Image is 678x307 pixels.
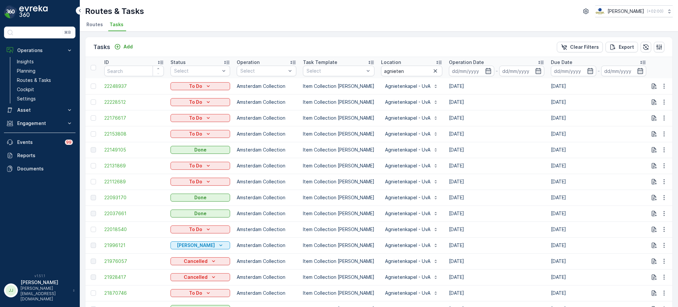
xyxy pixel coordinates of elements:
button: Done [170,194,230,202]
td: [DATE] [446,269,548,285]
span: Tasks [110,21,123,28]
p: Item Collection [PERSON_NAME] [303,226,374,233]
button: Agnietenkapel - UvA [381,240,442,251]
p: Amsterdam Collection [237,290,296,296]
input: Search [104,66,164,76]
p: To Do [189,131,202,137]
button: To Do [170,162,230,170]
p: Item Collection [PERSON_NAME] [303,178,374,185]
a: Insights [14,57,75,66]
div: Toggle Row Selected [91,195,96,200]
p: Due Date [551,59,572,66]
button: To Do [170,225,230,233]
span: 22228512 [104,99,164,105]
button: [PERSON_NAME](+02:00) [595,5,673,17]
td: [DATE] [446,94,548,110]
div: Toggle Row Selected [91,290,96,296]
td: [DATE] [446,158,548,174]
p: Item Collection [PERSON_NAME] [303,115,374,121]
p: Operations [17,47,62,54]
td: [DATE] [446,253,548,269]
button: Clear Filters [557,42,603,52]
p: [PERSON_NAME] [607,8,644,15]
img: logo_dark-DEwI_e13.png [19,5,48,19]
p: - [496,67,498,75]
p: Amsterdam Collection [237,226,296,233]
td: [DATE] [446,78,548,94]
button: Add [112,43,135,51]
td: [DATE] [548,142,650,158]
a: 22149105 [104,147,164,153]
p: Export [619,44,634,50]
p: Done [194,147,207,153]
input: dd/mm/yyyy [499,66,545,76]
div: Toggle Row Selected [91,227,96,232]
p: Done [194,210,207,217]
p: Agnietenkapel - UvA [385,290,430,296]
p: Select [174,68,220,74]
button: Agnietenkapel - UvA [381,176,442,187]
td: [DATE] [446,126,548,142]
button: Agnietenkapel - UvA [381,224,442,235]
p: Item Collection [PERSON_NAME] [303,162,374,169]
button: Agnietenkapel - UvA [381,192,442,203]
p: Agnietenkapel - UvA [385,274,430,280]
span: 22112689 [104,178,164,185]
span: 22153808 [104,131,164,137]
input: dd/mm/yyyy [551,66,596,76]
p: Item Collection [PERSON_NAME] [303,274,374,280]
p: Engagement [17,120,62,127]
span: 22018540 [104,226,164,233]
td: [DATE] [446,110,548,126]
a: 22037661 [104,210,164,217]
p: Item Collection [PERSON_NAME] [303,210,374,217]
button: Geen Afval [170,241,230,249]
a: 21870746 [104,290,164,296]
button: Agnietenkapel - UvA [381,256,442,267]
td: [DATE] [446,285,548,301]
p: Insights [17,58,34,65]
p: To Do [189,115,202,121]
p: Agnietenkapel - UvA [385,83,430,90]
img: basis-logo_rgb2x.png [595,8,605,15]
p: Agnietenkapel - UvA [385,147,430,153]
p: Operation [237,59,260,66]
div: Toggle Row Selected [91,84,96,89]
p: Select [240,68,286,74]
p: Agnietenkapel - UvA [385,131,430,137]
td: [DATE] [548,94,650,110]
p: Agnietenkapel - UvA [385,242,430,249]
td: [DATE] [548,206,650,221]
p: Amsterdam Collection [237,99,296,105]
button: To Do [170,82,230,90]
td: [DATE] [548,269,650,285]
a: Routes & Tasks [14,76,75,85]
button: Done [170,210,230,217]
p: Select [307,68,364,74]
button: Operations [4,44,75,57]
img: logo [4,5,17,19]
p: Amsterdam Collection [237,115,296,121]
a: 22248937 [104,83,164,90]
a: Reports [4,149,75,162]
p: Amsterdam Collection [237,274,296,280]
a: Cockpit [14,85,75,94]
p: Tasks [93,42,110,52]
div: Toggle Row Selected [91,99,96,105]
td: [DATE] [548,253,650,269]
p: Amsterdam Collection [237,147,296,153]
p: Amsterdam Collection [237,162,296,169]
p: Amsterdam Collection [237,242,296,249]
div: Toggle Row Selected [91,163,96,168]
p: To Do [189,83,202,90]
a: 22093170 [104,194,164,201]
p: Clear Filters [570,44,599,50]
p: To Do [189,290,202,296]
p: Add [123,43,133,50]
p: Status [170,59,186,66]
p: Planning [17,68,35,74]
p: [PERSON_NAME] [21,279,70,286]
button: Agnietenkapel - UvA [381,81,442,92]
p: Asset [17,107,62,113]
